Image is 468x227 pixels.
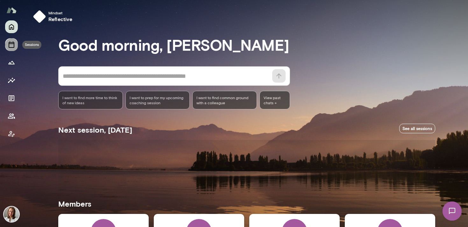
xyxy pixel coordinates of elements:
button: Growth Plan [5,56,18,69]
button: Documents [5,92,18,105]
button: Home [5,20,18,33]
h5: Members [58,199,435,209]
img: Mento [6,4,17,16]
button: Members [5,110,18,122]
button: Insights [5,74,18,87]
h5: Next session, [DATE] [58,125,132,135]
h6: reflective [48,15,73,23]
div: Sessions [22,41,41,49]
div: I want to find more time to think of new ideas [58,91,123,109]
span: I want to prep for my upcoming coaching session [130,95,186,105]
span: View past chats -> [259,91,290,109]
button: Sessions [5,38,18,51]
h3: Good morning, [PERSON_NAME] [58,36,435,54]
img: Andrea Mayendia [4,207,19,222]
a: See all sessions [399,124,435,134]
img: mindset [33,10,46,23]
div: I want to find common ground with a colleague [192,91,257,109]
span: I want to find more time to think of new ideas [62,95,119,105]
button: Mindsetreflective [31,8,78,26]
button: Client app [5,128,18,140]
span: I want to find common ground with a colleague [196,95,253,105]
div: I want to prep for my upcoming coaching session [125,91,190,109]
span: Mindset [48,10,73,15]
